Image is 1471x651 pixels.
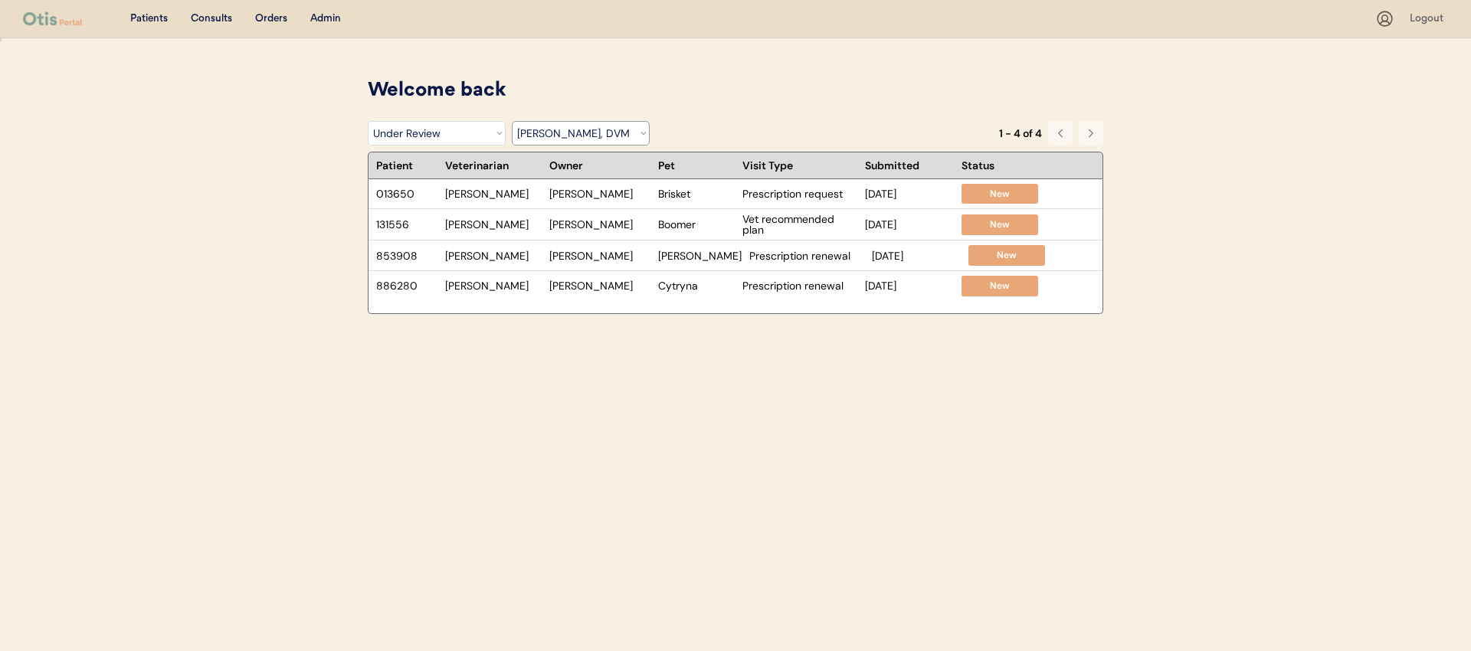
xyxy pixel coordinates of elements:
div: Visit Type [742,160,857,171]
div: Logout [1410,11,1448,27]
div: Brisket [658,188,735,199]
div: Owner [549,160,650,171]
div: [DATE] [872,250,961,261]
div: 1 - 4 of 4 [999,128,1042,139]
div: Prescription renewal [742,280,857,291]
div: Cytryna [658,280,735,291]
div: Admin [310,11,341,27]
div: Boomer [658,219,735,230]
div: Patients [130,11,168,27]
div: [DATE] [865,280,954,291]
div: [PERSON_NAME] [549,188,650,199]
div: [PERSON_NAME] [445,280,542,291]
div: 886280 [376,280,437,291]
div: [DATE] [865,219,954,230]
div: Status [962,160,1038,171]
div: Submitted [865,160,954,171]
div: Prescription renewal [749,250,864,261]
div: 131556 [376,219,437,230]
div: Welcome back [368,77,1103,106]
div: [PERSON_NAME] [658,250,742,261]
div: [PERSON_NAME] [445,250,542,261]
div: [PERSON_NAME] [549,250,650,261]
div: Veterinarian [445,160,542,171]
div: Prescription request [742,188,857,199]
div: [PERSON_NAME] [445,188,542,199]
div: 013650 [376,188,437,199]
div: Pet [658,160,735,171]
div: New [969,218,1030,231]
div: New [976,249,1037,262]
div: [DATE] [865,188,954,199]
div: Patient [376,160,437,171]
div: Orders [255,11,287,27]
div: New [969,188,1030,201]
div: [PERSON_NAME] [549,219,650,230]
div: New [969,280,1030,293]
div: [PERSON_NAME] [549,280,650,291]
div: [PERSON_NAME] [445,219,542,230]
div: 853908 [376,250,437,261]
div: Vet recommended plan [742,214,857,235]
div: Consults [191,11,232,27]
